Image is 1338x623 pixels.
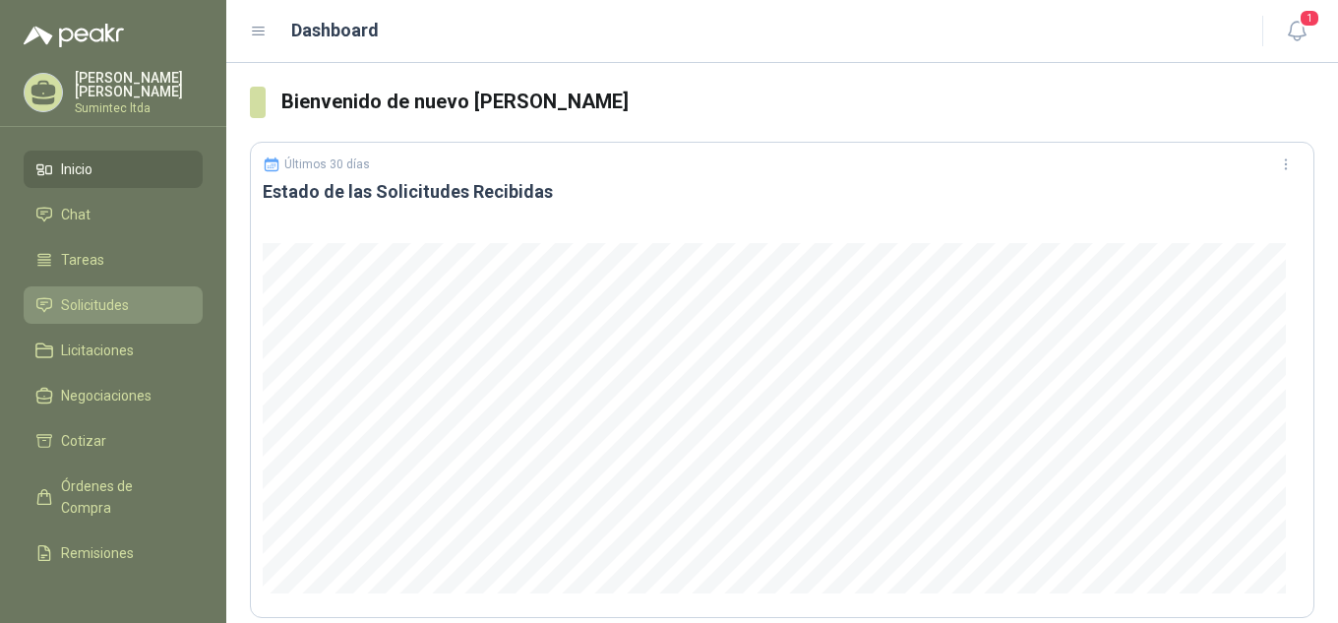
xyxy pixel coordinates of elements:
[24,241,203,279] a: Tareas
[1279,14,1314,49] button: 1
[24,151,203,188] a: Inicio
[24,422,203,460] a: Cotizar
[61,249,104,271] span: Tareas
[75,71,203,98] p: [PERSON_NAME] [PERSON_NAME]
[24,467,203,527] a: Órdenes de Compra
[61,385,152,406] span: Negociaciones
[24,377,203,414] a: Negociaciones
[24,24,124,47] img: Logo peakr
[284,157,370,171] p: Últimos 30 días
[24,196,203,233] a: Chat
[24,332,203,369] a: Licitaciones
[24,286,203,324] a: Solicitudes
[1299,9,1320,28] span: 1
[61,204,91,225] span: Chat
[75,102,203,114] p: Sumintec ltda
[61,430,106,452] span: Cotizar
[61,158,92,180] span: Inicio
[291,17,379,44] h1: Dashboard
[61,340,134,361] span: Licitaciones
[61,294,129,316] span: Solicitudes
[281,87,1314,117] h3: Bienvenido de nuevo [PERSON_NAME]
[24,534,203,572] a: Remisiones
[61,542,134,564] span: Remisiones
[61,475,184,519] span: Órdenes de Compra
[263,180,1302,204] h3: Estado de las Solicitudes Recibidas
